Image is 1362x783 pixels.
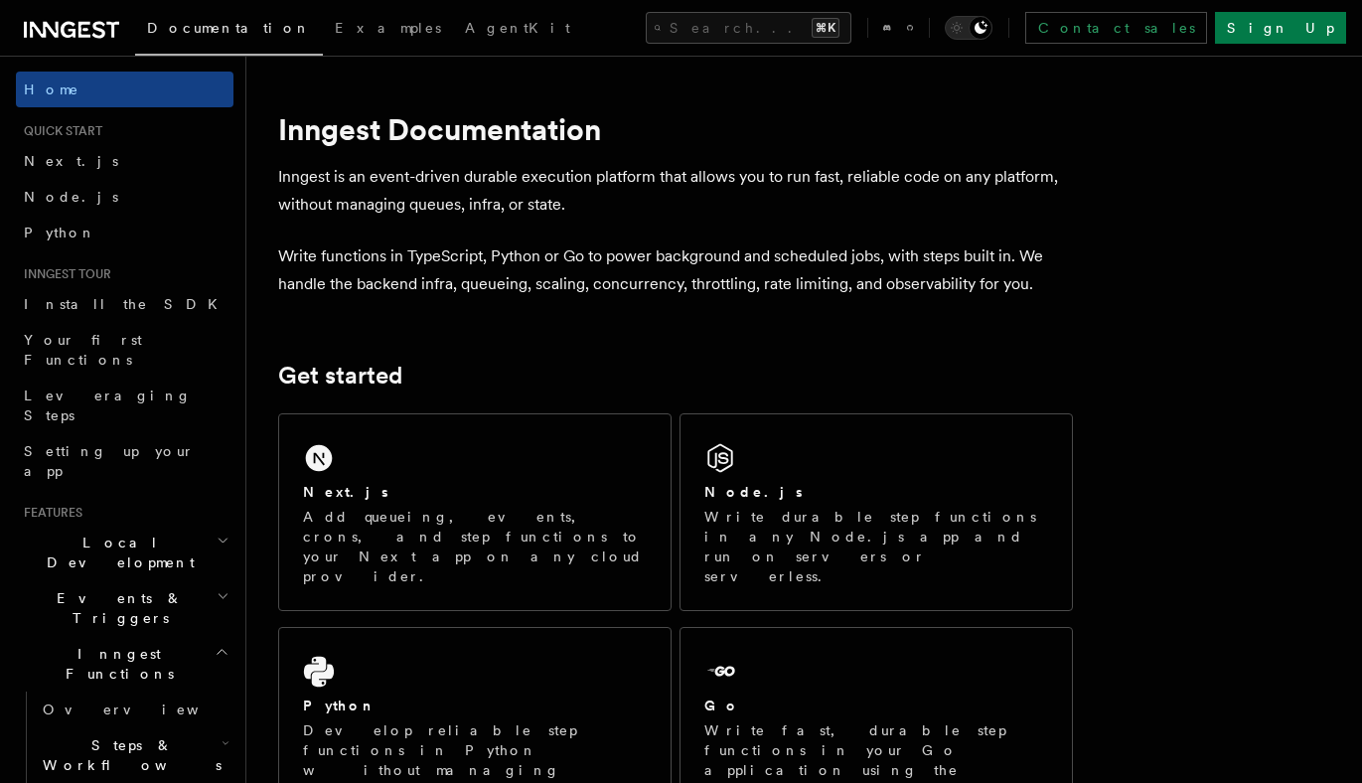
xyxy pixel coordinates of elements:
[278,242,1073,298] p: Write functions in TypeScript, Python or Go to power background and scheduled jobs, with steps bu...
[35,735,222,775] span: Steps & Workflows
[453,6,582,54] a: AgentKit
[16,123,102,139] span: Quick start
[303,696,377,715] h2: Python
[24,388,192,423] span: Leveraging Steps
[16,322,233,378] a: Your first Functions
[278,413,672,611] a: Next.jsAdd queueing, events, crons, and step functions to your Next app on any cloud provider.
[24,79,79,99] span: Home
[812,18,839,38] kbd: ⌘K
[945,16,992,40] button: Toggle dark mode
[16,525,233,580] button: Local Development
[16,505,82,521] span: Features
[278,111,1073,147] h1: Inngest Documentation
[1215,12,1346,44] a: Sign Up
[278,362,402,390] a: Get started
[24,332,142,368] span: Your first Functions
[43,702,247,717] span: Overview
[465,20,570,36] span: AgentKit
[16,636,233,692] button: Inngest Functions
[680,413,1073,611] a: Node.jsWrite durable step functions in any Node.js app and run on servers or serverless.
[16,580,233,636] button: Events & Triggers
[16,533,217,572] span: Local Development
[16,179,233,215] a: Node.js
[16,266,111,282] span: Inngest tour
[303,482,388,502] h2: Next.js
[24,443,195,479] span: Setting up your app
[16,72,233,107] a: Home
[323,6,453,54] a: Examples
[24,296,229,312] span: Install the SDK
[16,588,217,628] span: Events & Triggers
[135,6,323,56] a: Documentation
[704,696,740,715] h2: Go
[24,153,118,169] span: Next.js
[303,507,647,586] p: Add queueing, events, crons, and step functions to your Next app on any cloud provider.
[16,644,215,684] span: Inngest Functions
[704,507,1048,586] p: Write durable step functions in any Node.js app and run on servers or serverless.
[278,163,1073,219] p: Inngest is an event-driven durable execution platform that allows you to run fast, reliable code ...
[35,692,233,727] a: Overview
[16,215,233,250] a: Python
[16,433,233,489] a: Setting up your app
[704,482,803,502] h2: Node.js
[335,20,441,36] span: Examples
[35,727,233,783] button: Steps & Workflows
[16,378,233,433] a: Leveraging Steps
[147,20,311,36] span: Documentation
[24,225,96,240] span: Python
[16,143,233,179] a: Next.js
[646,12,851,44] button: Search...⌘K
[16,286,233,322] a: Install the SDK
[1025,12,1207,44] a: Contact sales
[24,189,118,205] span: Node.js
